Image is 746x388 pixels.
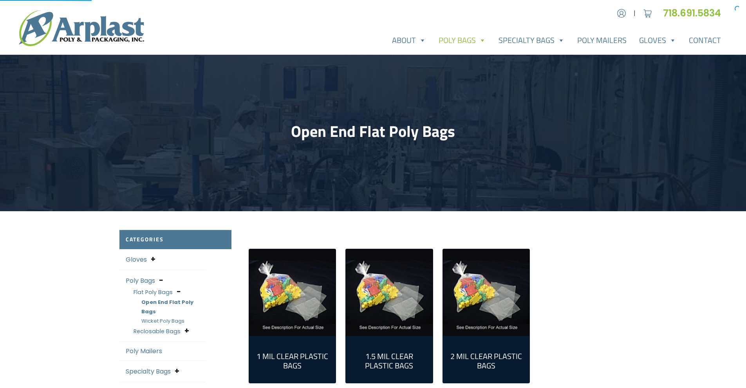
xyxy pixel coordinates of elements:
a: Visit product category 1 Mil Clear Plastic Bags [249,249,336,336]
span: | [634,9,636,18]
a: Contact [683,32,727,48]
a: Specialty Bags [492,32,571,48]
img: 1.5 Mil Clear Plastic Bags [346,249,433,336]
a: Poly Bags [432,32,492,48]
img: 1 Mil Clear Plastic Bags [249,249,336,336]
h2: Categories [119,230,231,249]
a: Poly Bags [126,276,155,285]
h1: Open End Flat Poly Bags [119,122,627,141]
a: Reclosable Bags [134,327,181,335]
a: Wicket Poly Bags [141,317,184,325]
a: Gloves [633,32,683,48]
h2: 1 Mil Clear Plastic Bags [255,352,330,370]
a: Specialty Bags [126,367,171,376]
a: About [386,32,432,48]
h2: 1.5 Mil Clear Plastic Bags [352,352,426,370]
img: 2 Mil Clear Plastic Bags [443,249,530,336]
a: Open End Flat Poly Bags [141,298,193,315]
a: Visit product category 1.5 Mil Clear Plastic Bags [346,249,433,336]
a: Visit product category 2 Mil Clear Plastic Bags [449,342,524,377]
h2: 2 Mil Clear Plastic Bags [449,352,524,370]
img: logo [19,11,144,46]
a: 718.691.5834 [663,7,727,20]
a: Visit product category 1.5 Mil Clear Plastic Bags [352,342,426,377]
a: Gloves [126,255,147,264]
a: Visit product category 1 Mil Clear Plastic Bags [255,342,330,377]
a: Poly Mailers [571,32,633,48]
a: Visit product category 2 Mil Clear Plastic Bags [443,249,530,336]
a: Poly Mailers [126,347,162,356]
a: Flat Poly Bags [134,288,173,296]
